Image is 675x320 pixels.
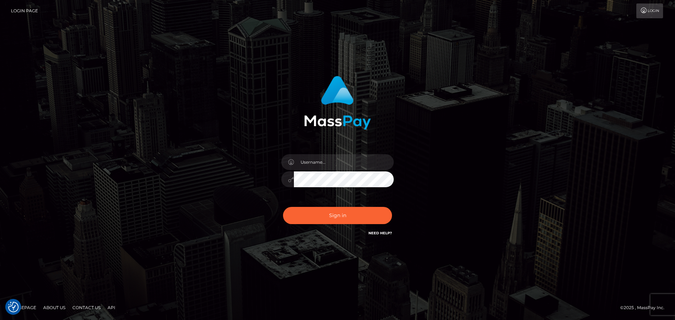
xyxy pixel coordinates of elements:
[8,302,39,313] a: Homepage
[70,302,103,313] a: Contact Us
[11,4,38,18] a: Login Page
[105,302,118,313] a: API
[8,302,19,312] button: Consent Preferences
[8,302,19,312] img: Revisit consent button
[636,4,663,18] a: Login
[283,207,392,224] button: Sign in
[620,304,670,312] div: © 2025 , MassPay Inc.
[304,76,371,130] img: MassPay Login
[294,154,394,170] input: Username...
[40,302,68,313] a: About Us
[368,231,392,235] a: Need Help?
